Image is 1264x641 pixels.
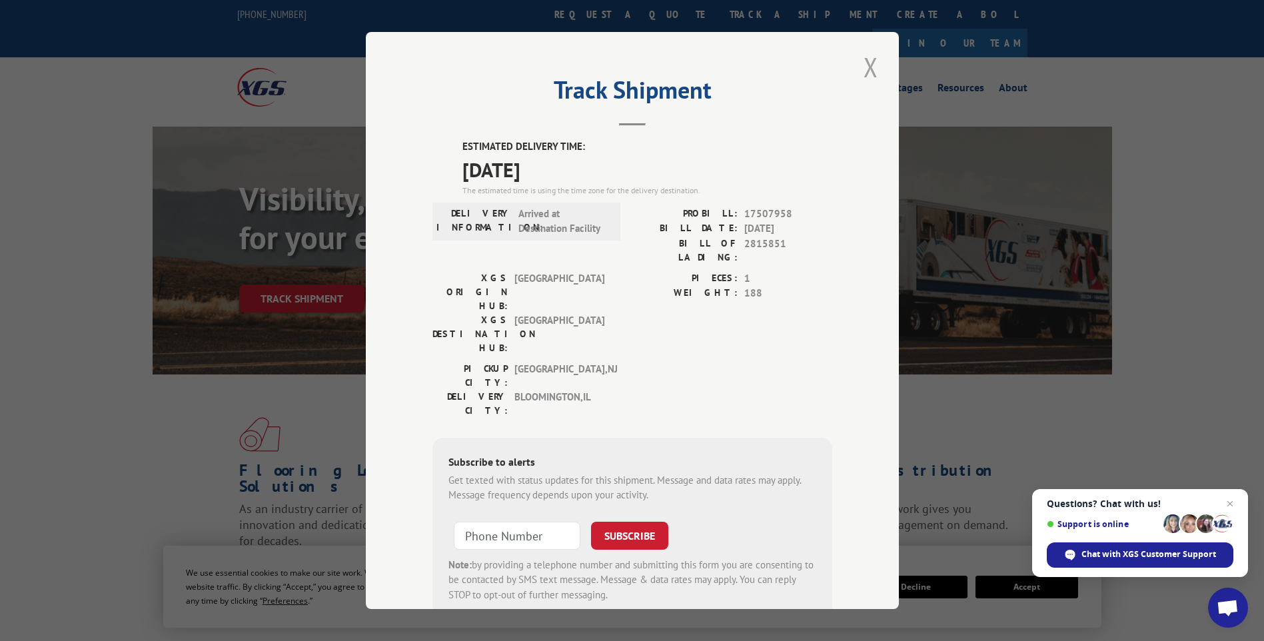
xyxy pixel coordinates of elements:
span: [GEOGRAPHIC_DATA] [514,313,604,355]
label: PIECES: [632,271,738,287]
input: Phone Number [454,522,580,550]
span: 2815851 [744,237,832,265]
span: Chat with XGS Customer Support [1081,548,1216,560]
span: Chat with XGS Customer Support [1047,542,1233,568]
div: by providing a telephone number and submitting this form you are consenting to be contacted by SM... [448,558,816,603]
div: The estimated time is using the time zone for the delivery destination. [462,185,832,197]
label: XGS ORIGIN HUB: [432,271,508,313]
span: 17507958 [744,207,832,222]
span: Arrived at Destination Facility [518,207,608,237]
label: DELIVERY INFORMATION: [436,207,512,237]
label: BILL OF LADING: [632,237,738,265]
label: DELIVERY CITY: [432,390,508,418]
span: [GEOGRAPHIC_DATA] , NJ [514,362,604,390]
label: PICKUP CITY: [432,362,508,390]
span: [DATE] [744,221,832,237]
strong: Note: [448,558,472,571]
span: 188 [744,286,832,301]
label: WEIGHT: [632,286,738,301]
label: XGS DESTINATION HUB: [432,313,508,355]
span: [GEOGRAPHIC_DATA] [514,271,604,313]
span: BLOOMINGTON , IL [514,390,604,418]
div: Get texted with status updates for this shipment. Message and data rates may apply. Message frequ... [448,473,816,503]
span: [DATE] [462,155,832,185]
span: Support is online [1047,519,1159,529]
span: Questions? Chat with us! [1047,498,1233,509]
h2: Track Shipment [432,81,832,106]
label: BILL DATE: [632,221,738,237]
a: Open chat [1208,588,1248,628]
span: 1 [744,271,832,287]
button: SUBSCRIBE [591,522,668,550]
div: Subscribe to alerts [448,454,816,473]
label: ESTIMATED DELIVERY TIME: [462,139,832,155]
button: Close modal [860,49,882,85]
label: PROBILL: [632,207,738,222]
